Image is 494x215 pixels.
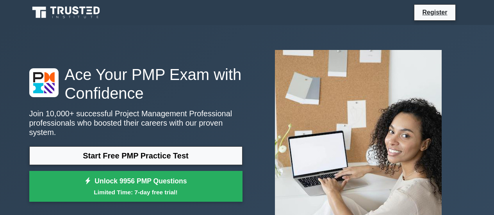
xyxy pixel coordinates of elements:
p: Join 10,000+ successful Project Management Professional professionals who boosted their careers w... [29,109,243,137]
small: Limited Time: 7-day free trial! [39,188,233,197]
a: Register [417,7,452,17]
h1: Ace Your PMP Exam with Confidence [29,65,243,103]
a: Unlock 9956 PMP QuestionsLimited Time: 7-day free trial! [29,171,243,202]
a: Start Free PMP Practice Test [29,146,243,165]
